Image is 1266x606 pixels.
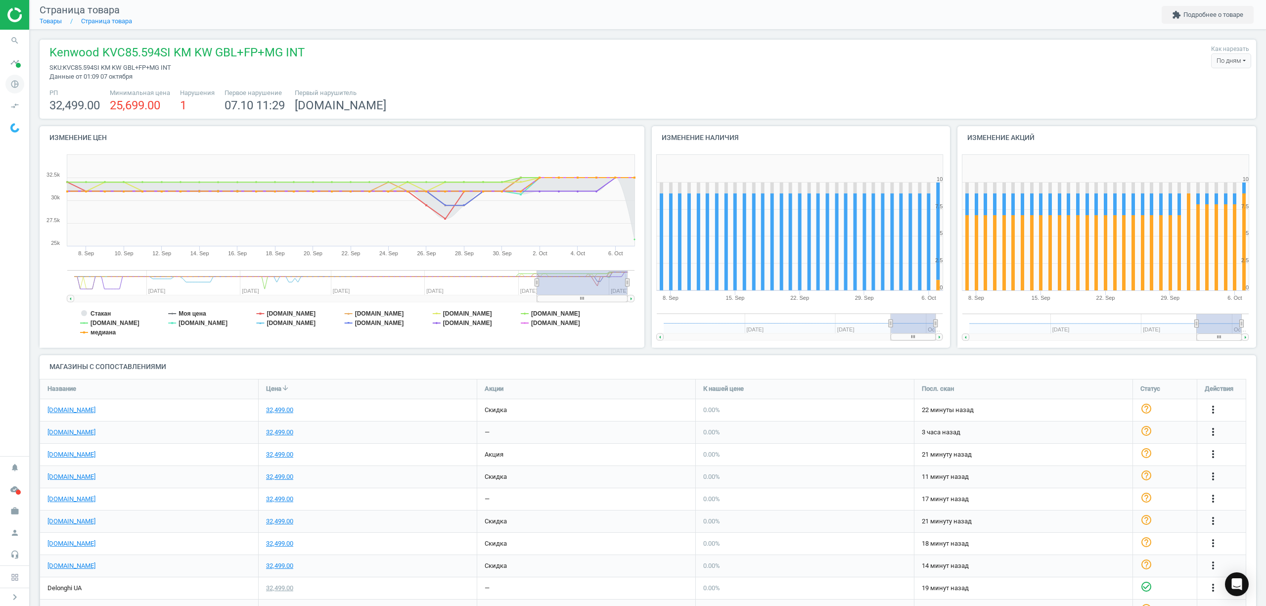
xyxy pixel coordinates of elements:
[266,539,293,548] div: 32,499.00
[922,406,1125,415] span: 22 минуты назад
[1207,448,1219,460] i: more_vert
[90,329,116,336] tspan: медиана
[152,250,171,256] tspan: 12. Sep
[485,495,490,504] div: —
[935,203,943,209] text: 7.5
[81,17,132,25] a: Страница товара
[1140,384,1160,393] span: Статус
[571,250,585,256] tspan: 4. Oct
[266,250,285,256] tspan: 18. Sep
[935,257,943,263] text: 2.5
[1207,404,1219,417] button: more_vert
[485,406,507,414] span: скидка
[922,495,1125,504] span: 17 минут назад
[47,539,95,548] a: [DOMAIN_NAME]
[1207,426,1219,438] i: more_vert
[922,517,1125,526] span: 21 минуту назад
[5,502,24,520] i: work
[266,495,293,504] div: 32,499.00
[5,53,24,72] i: timeline
[1032,295,1050,301] tspan: 15. Sep
[78,250,94,256] tspan: 8. Sep
[1140,536,1152,548] i: help_outline
[1140,559,1152,570] i: help_outline
[40,17,62,25] a: Товары
[295,89,386,97] span: Первый нарушитель
[922,384,954,393] span: Посл. скан
[49,98,100,112] span: 32,499.00
[281,384,289,392] i: arrow_downward
[1207,582,1219,594] i: more_vert
[725,295,744,301] tspan: 15. Sep
[47,450,95,459] a: [DOMAIN_NAME]
[790,295,809,301] tspan: 22. Sep
[9,591,21,603] i: chevron_right
[355,310,404,317] tspan: [DOMAIN_NAME]
[1207,470,1219,483] button: more_vert
[10,123,19,133] img: wGWNvw8QSZomAAAAABJRU5ErkJggg==
[455,250,474,256] tspan: 28. Sep
[267,320,316,326] tspan: [DOMAIN_NAME]
[47,406,95,415] a: [DOMAIN_NAME]
[1207,470,1219,482] i: more_vert
[304,250,322,256] tspan: 20. Sep
[703,428,720,436] span: 0.00 %
[1241,203,1249,209] text: 7.5
[115,250,134,256] tspan: 10. Sep
[1207,493,1219,505] i: more_vert
[1140,492,1152,504] i: help_outline
[228,250,247,256] tspan: 16. Sep
[49,64,63,71] span: sku :
[1207,559,1219,572] button: more_vert
[5,523,24,542] i: person
[47,561,95,570] a: [DOMAIN_NAME]
[1207,493,1219,506] button: more_vert
[1211,45,1249,53] label: Как нарезать
[922,584,1125,593] span: 19 минут назад
[47,428,95,437] a: [DOMAIN_NAME]
[110,89,170,97] span: Минимальная цена
[40,355,1256,378] h4: Магазины с сопоставлениями
[940,230,943,236] text: 5
[485,584,490,593] div: —
[485,451,503,458] span: акция
[663,295,678,301] tspan: 8. Sep
[47,495,95,504] a: [DOMAIN_NAME]
[1207,537,1219,550] button: more_vert
[40,4,120,16] span: Страница товара
[63,64,171,71] span: KVC85.594SI KM KW GBL+FP+MG INT
[1228,295,1242,301] tspan: 6. Oct
[47,384,76,393] span: Название
[922,450,1125,459] span: 21 минуту назад
[703,384,744,393] span: К нашей цене
[652,126,950,149] h4: Изменение наличия
[49,45,305,63] span: Kenwood KVC85.594SI KM KW GBL+FP+MG INT
[957,126,1256,149] h4: Изменение акций
[266,406,293,415] div: 32,499.00
[922,472,1125,481] span: 11 минут назад
[1162,6,1254,24] button: extensionПодробнее о товаре
[179,310,206,317] tspan: Моя цена
[1207,426,1219,439] button: more_vert
[1211,53,1251,68] div: По дням
[1207,448,1219,461] button: more_vert
[47,472,95,481] a: [DOMAIN_NAME]
[5,31,24,50] i: search
[90,310,111,317] tspan: Стакан
[190,250,209,256] tspan: 14. Sep
[1207,515,1219,528] button: more_vert
[485,473,507,480] span: скидка
[51,194,60,200] text: 30k
[533,250,547,256] tspan: 2. Oct
[922,539,1125,548] span: 18 минут назад
[47,584,82,593] span: Delonghi UA
[443,310,492,317] tspan: [DOMAIN_NAME]
[1207,582,1219,595] button: more_vert
[928,326,940,332] tspan: Oc…
[225,89,285,97] span: Первое нарушение
[1140,581,1152,593] i: check_circle_outline
[1140,425,1152,437] i: help_outline
[1241,257,1249,263] text: 2.5
[855,295,874,301] tspan: 29. Sep
[5,545,24,564] i: headset_mic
